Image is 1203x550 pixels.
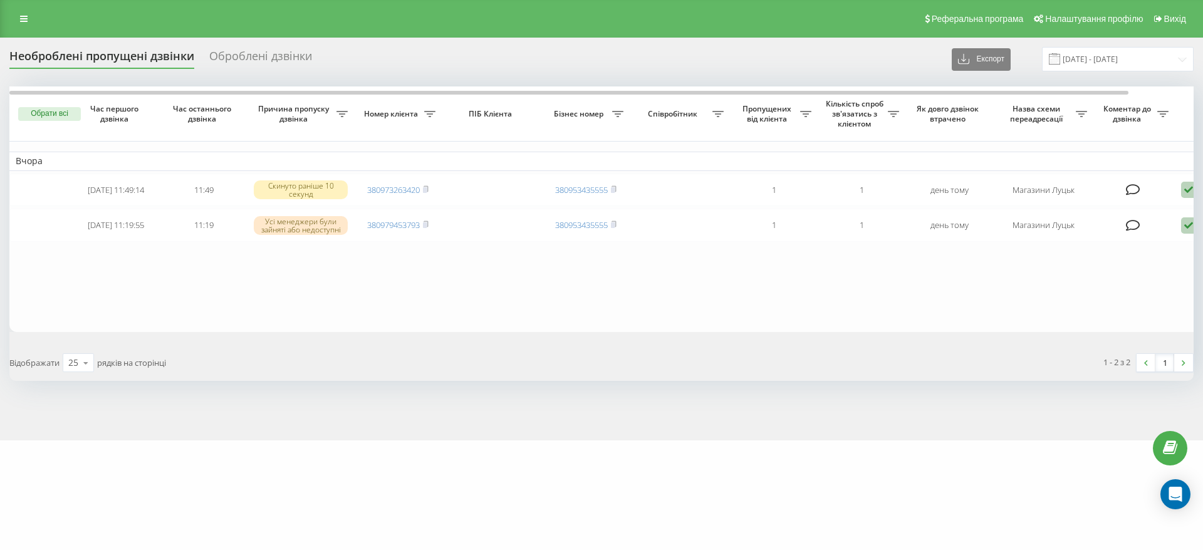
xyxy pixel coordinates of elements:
[1045,14,1143,24] span: Налаштування профілю
[18,107,81,121] button: Обрати всі
[1103,356,1130,368] div: 1 - 2 з 2
[97,357,166,368] span: рядків на сторінці
[9,357,60,368] span: Відображати
[254,104,336,123] span: Причина пропуску дзвінка
[915,104,983,123] span: Як довго дзвінок втрачено
[824,99,888,128] span: Кількість спроб зв'язатись з клієнтом
[818,209,905,242] td: 1
[993,209,1093,242] td: Магазини Луцьк
[209,49,312,69] div: Оброблені дзвінки
[360,109,424,119] span: Номер клієнта
[1155,354,1174,371] a: 1
[730,174,818,207] td: 1
[932,14,1024,24] span: Реферальна програма
[160,209,247,242] td: 11:19
[82,104,150,123] span: Час першого дзвінка
[367,219,420,231] a: 380979453793
[254,180,348,199] div: Скинуто раніше 10 секунд
[68,356,78,369] div: 25
[555,184,608,195] a: 380953435555
[254,216,348,235] div: Усі менеджери були зайняті або недоступні
[1160,479,1190,509] div: Open Intercom Messenger
[170,104,237,123] span: Час останнього дзвінка
[9,49,194,69] div: Необроблені пропущені дзвінки
[548,109,612,119] span: Бізнес номер
[818,174,905,207] td: 1
[952,48,1011,71] button: Експорт
[636,109,712,119] span: Співробітник
[72,209,160,242] td: [DATE] 11:19:55
[905,209,993,242] td: день тому
[730,209,818,242] td: 1
[160,174,247,207] td: 11:49
[452,109,531,119] span: ПІБ Клієнта
[736,104,800,123] span: Пропущених від клієнта
[905,174,993,207] td: день тому
[1164,14,1186,24] span: Вихід
[993,174,1093,207] td: Магазини Луцьк
[1100,104,1157,123] span: Коментар до дзвінка
[367,184,420,195] a: 380973263420
[555,219,608,231] a: 380953435555
[72,174,160,207] td: [DATE] 11:49:14
[999,104,1076,123] span: Назва схеми переадресації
